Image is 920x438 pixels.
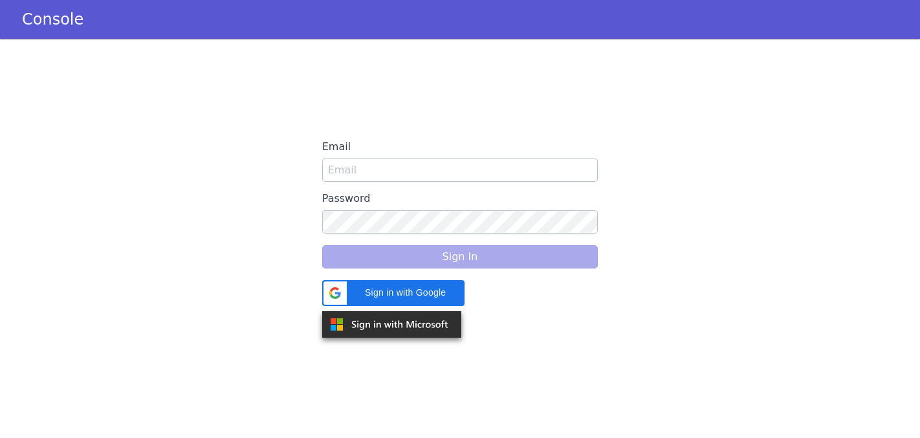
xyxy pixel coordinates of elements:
[6,10,99,28] a: Console
[322,311,461,338] img: azure.svg
[322,280,465,306] div: Sign in with Google
[322,159,598,182] input: Email
[322,187,598,210] label: Password
[322,135,598,159] label: Email
[355,286,457,300] span: Sign in with Google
